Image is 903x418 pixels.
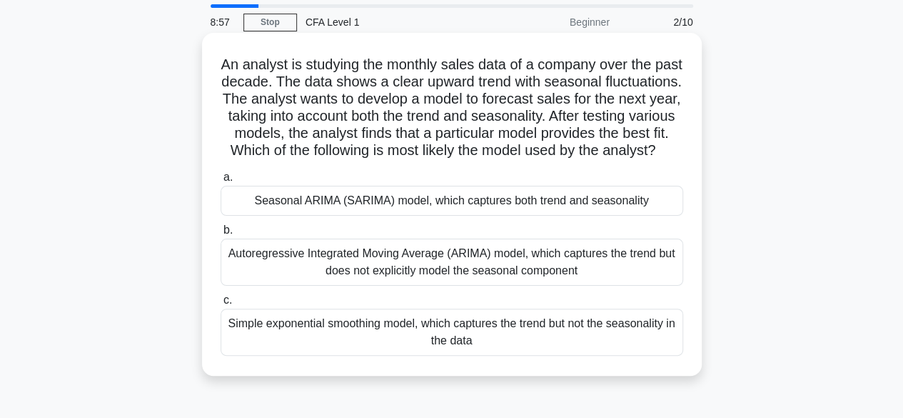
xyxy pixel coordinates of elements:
div: 2/10 [618,8,702,36]
div: Autoregressive Integrated Moving Average (ARIMA) model, which captures the trend but does not exp... [221,239,683,286]
span: a. [223,171,233,183]
div: Beginner [493,8,618,36]
h5: An analyst is studying the monthly sales data of a company over the past decade. The data shows a... [219,56,685,160]
div: Seasonal ARIMA (SARIMA) model, which captures both trend and seasonality [221,186,683,216]
span: c. [223,294,232,306]
div: CFA Level 1 [297,8,493,36]
span: b. [223,224,233,236]
a: Stop [243,14,297,31]
div: 8:57 [202,8,243,36]
div: Simple exponential smoothing model, which captures the trend but not the seasonality in the data [221,309,683,356]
